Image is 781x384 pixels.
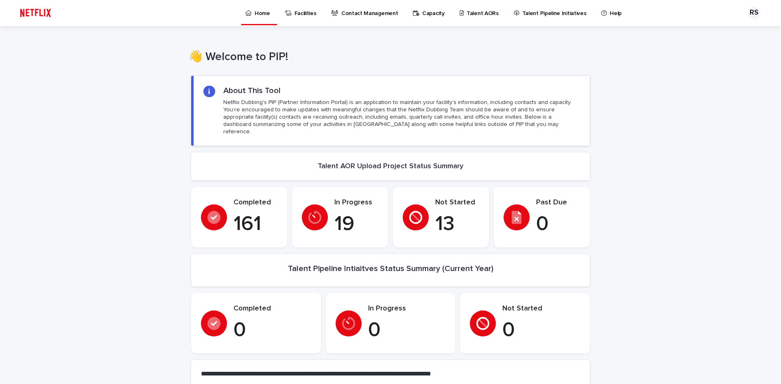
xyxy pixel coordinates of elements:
[233,318,311,343] p: 0
[16,5,55,21] img: ifQbXi3ZQGMSEF7WDB7W
[223,99,580,136] p: Netflix Dubbing's PIP (Partner Information Portal) is an application to maintain your facility's ...
[368,318,446,343] p: 0
[536,212,580,236] p: 0
[748,7,761,20] div: RS
[502,318,580,343] p: 0
[233,198,277,207] p: Completed
[435,198,479,207] p: Not Started
[334,198,378,207] p: In Progress
[435,212,479,236] p: 13
[334,212,378,236] p: 19
[188,50,587,64] h1: 👋 Welcome to PIP!
[502,304,580,313] p: Not Started
[288,264,493,273] h2: Talent Pipeline Intiaitves Status Summary (Current Year)
[368,304,446,313] p: In Progress
[536,198,580,207] p: Past Due
[318,162,463,171] h2: Talent AOR Upload Project Status Summary
[233,212,277,236] p: 161
[223,86,281,95] h2: About This Tool
[233,304,311,313] p: Completed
